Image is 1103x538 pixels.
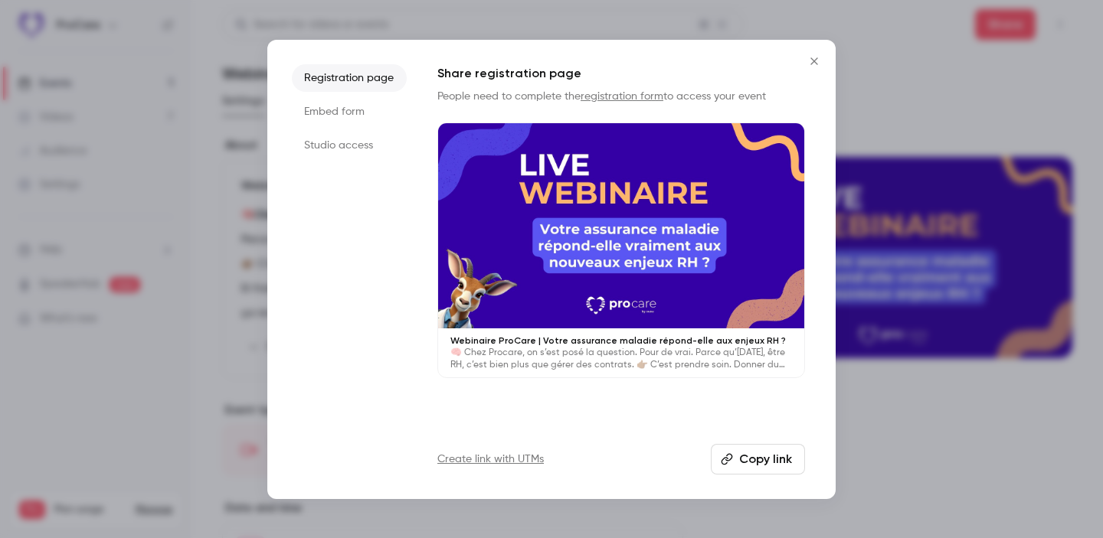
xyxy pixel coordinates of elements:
a: Webinaire ProCare | Votre assurance maladie répond-elle aux enjeux RH ?🧠 Chez Procare, on s’est p... [437,122,805,379]
p: People need to complete the to access your event [437,89,805,104]
button: Copy link [711,444,805,474]
button: Close [799,46,830,77]
p: Webinaire ProCare | Votre assurance maladie répond-elle aux enjeux RH ? [450,334,792,347]
p: 🧠 Chez Procare, on s’est posé la question. Pour de vrai. Parce qu’[DATE], être RH, c’est bien plu... [450,347,792,371]
li: Embed form [292,98,407,126]
li: Studio access [292,132,407,159]
a: Create link with UTMs [437,452,544,467]
h1: Share registration page [437,64,805,83]
a: registration form [581,91,663,102]
li: Registration page [292,64,407,92]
